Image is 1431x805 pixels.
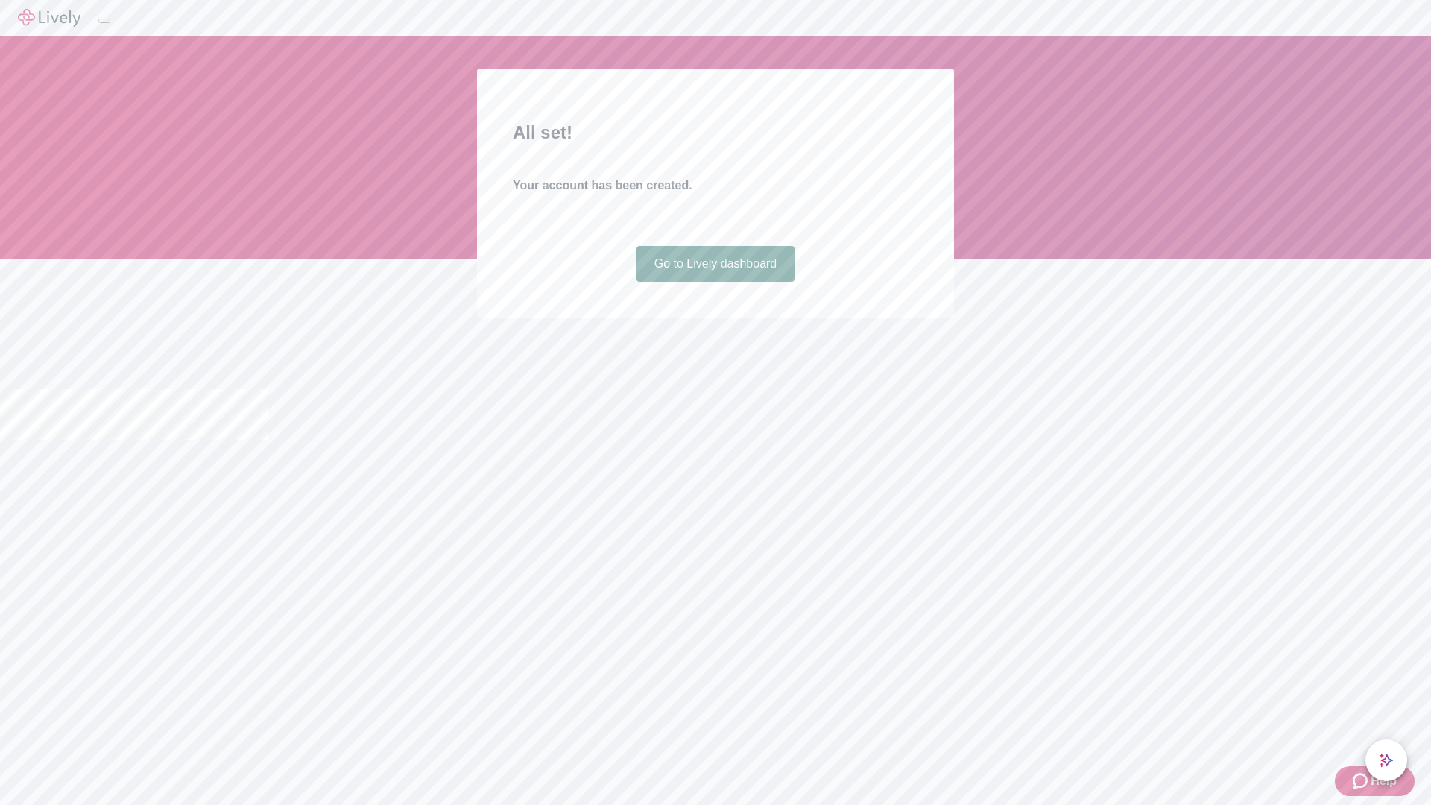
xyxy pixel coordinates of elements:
[1371,772,1397,790] span: Help
[1335,766,1415,796] button: Zendesk support iconHelp
[513,119,918,146] h2: All set!
[98,19,110,23] button: Log out
[636,246,795,282] a: Go to Lively dashboard
[18,9,80,27] img: Lively
[1365,739,1407,781] button: chat
[1353,772,1371,790] svg: Zendesk support icon
[1379,753,1394,768] svg: Lively AI Assistant
[513,177,918,195] h4: Your account has been created.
